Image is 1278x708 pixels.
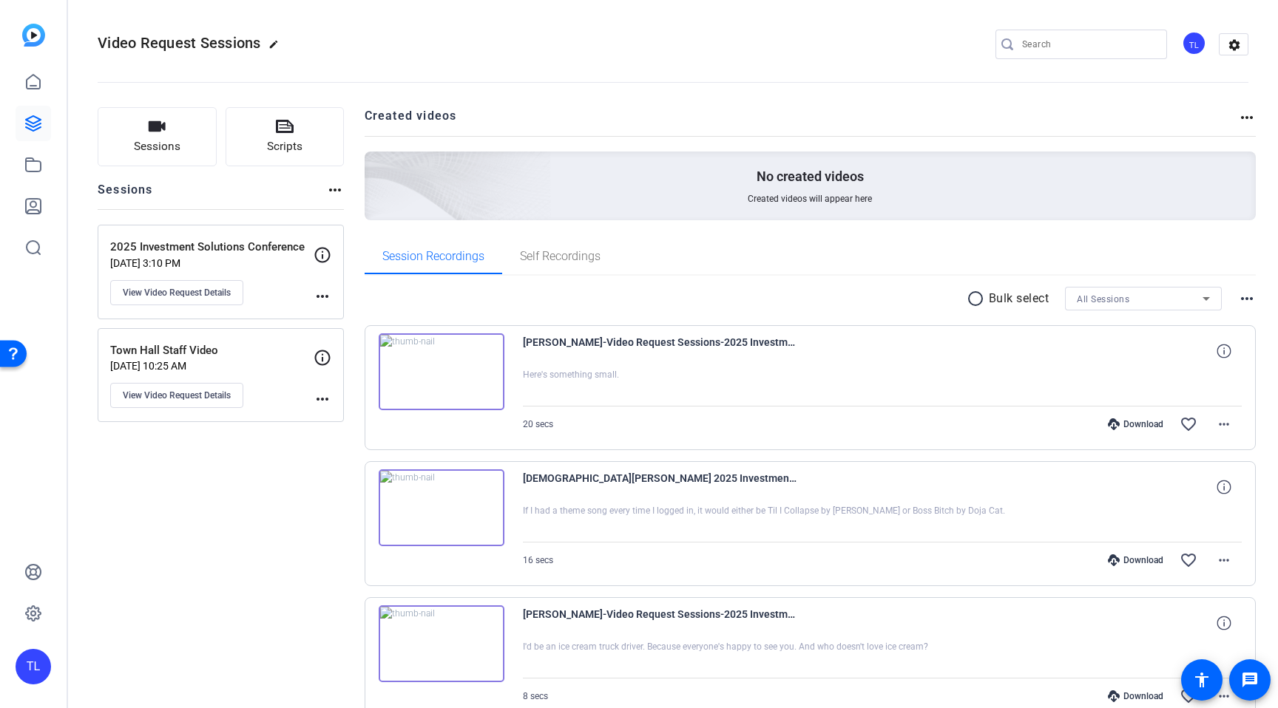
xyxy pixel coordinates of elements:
[523,605,797,641] span: [PERSON_NAME]-Video Request Sessions-2025 Investment Solutions Conference-1755801609544-webcam
[134,138,180,155] span: Sessions
[1077,294,1129,304] span: All Sessions
[523,419,553,429] span: 20 secs
[110,280,243,305] button: View Video Request Details
[314,390,331,408] mat-icon: more_horiz
[382,251,484,262] span: Session Recordings
[123,287,231,299] span: View Video Request Details
[379,469,504,546] img: thumb-nail
[110,257,314,269] p: [DATE] 3:10 PM
[379,605,504,682] img: thumb-nail
[1100,554,1171,566] div: Download
[314,287,331,305] mat-icon: more_horiz
[1180,551,1197,569] mat-icon: favorite_border
[1215,687,1233,705] mat-icon: more_horiz
[98,181,153,209] h2: Sessions
[1100,418,1171,430] div: Download
[757,168,864,185] p: No created videos
[16,649,51,684] div: TL
[748,193,872,205] span: Created videos will appear here
[110,239,314,256] p: 2025 Investment Solutions Conference
[226,107,345,166] button: Scripts
[1241,671,1259,689] mat-icon: message
[1215,415,1233,433] mat-icon: more_horiz
[1182,31,1208,57] ngx-avatar: Timothy Laurie
[365,107,1239,136] h2: Created videos
[1182,31,1206,55] div: TL
[1180,415,1197,433] mat-icon: favorite_border
[1180,687,1197,705] mat-icon: favorite_border
[1215,551,1233,569] mat-icon: more_horiz
[1193,671,1211,689] mat-icon: accessibility
[199,5,552,326] img: Creted videos background
[1220,34,1249,56] mat-icon: settings
[1100,690,1171,702] div: Download
[379,333,504,410] img: thumb-nail
[523,691,548,701] span: 8 secs
[523,555,553,565] span: 16 secs
[110,342,314,359] p: Town Hall Staff Video
[520,251,601,262] span: Self Recordings
[989,290,1049,307] p: Bulk select
[523,469,797,505] span: [DEMOGRAPHIC_DATA][PERSON_NAME] 2025 Investment Solutions Conference [DATE] 16_26_19
[123,389,231,401] span: View Video Request Details
[267,138,302,155] span: Scripts
[326,181,344,199] mat-icon: more_horiz
[268,39,286,57] mat-icon: edit
[1022,35,1155,53] input: Search
[98,107,217,166] button: Sessions
[523,333,797,369] span: [PERSON_NAME]-Video Request Sessions-2025 Investment Solutions Conference-1756081029868-webcam
[22,24,45,47] img: blue-gradient.svg
[110,383,243,408] button: View Video Request Details
[1238,290,1256,307] mat-icon: more_horiz
[967,290,989,307] mat-icon: radio_button_unchecked
[110,360,314,372] p: [DATE] 10:25 AM
[98,34,261,52] span: Video Request Sessions
[1238,109,1256,126] mat-icon: more_horiz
